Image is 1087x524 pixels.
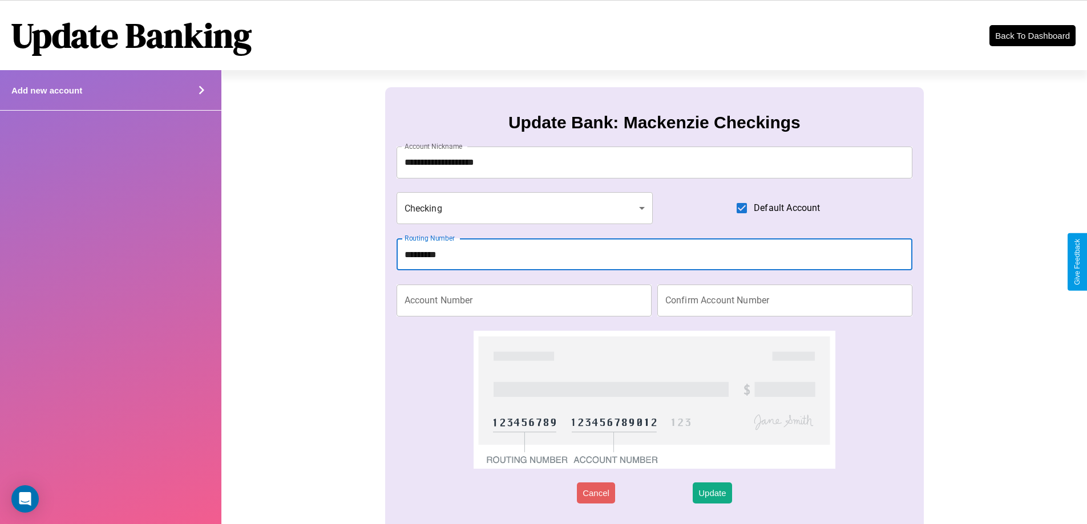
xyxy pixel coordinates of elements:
[397,192,653,224] div: Checking
[754,201,820,215] span: Default Account
[11,12,252,59] h1: Update Banking
[577,482,615,503] button: Cancel
[1073,239,1081,285] div: Give Feedback
[405,233,455,243] label: Routing Number
[989,25,1076,46] button: Back To Dashboard
[508,113,801,132] h3: Update Bank: Mackenzie Checkings
[693,482,732,503] button: Update
[405,141,463,151] label: Account Nickname
[474,331,835,469] img: check
[11,86,82,95] h4: Add new account
[11,485,39,513] div: Open Intercom Messenger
